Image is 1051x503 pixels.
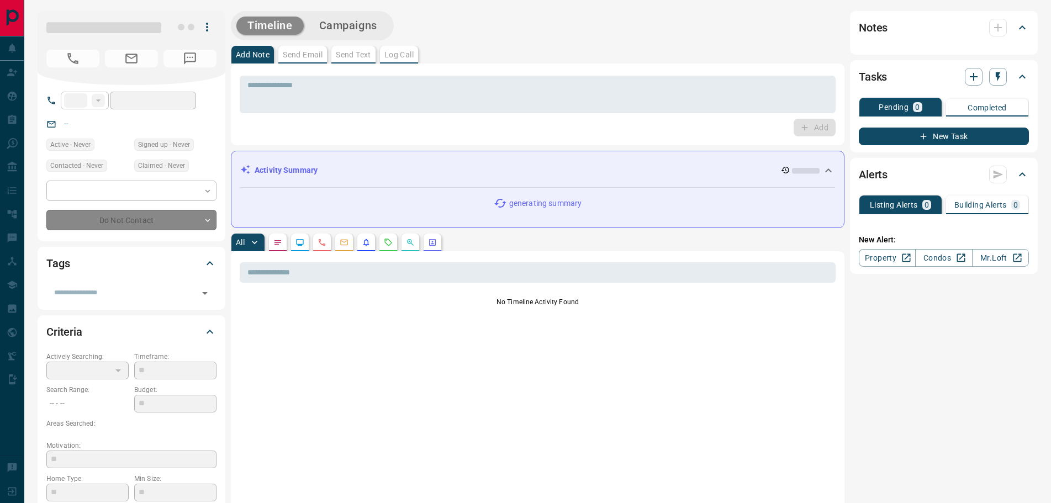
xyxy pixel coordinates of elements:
p: No Timeline Activity Found [240,297,836,307]
p: -- - -- [46,395,129,413]
span: No Number [46,50,99,67]
a: -- [64,119,68,128]
p: Completed [968,104,1007,112]
p: Min Size: [134,474,216,484]
span: Claimed - Never [138,160,185,171]
button: Timeline [236,17,304,35]
p: Activity Summary [255,165,318,176]
p: 0 [915,103,920,111]
svg: Calls [318,238,326,247]
h2: Alerts [859,166,888,183]
div: Criteria [46,319,216,345]
p: Actively Searching: [46,352,129,362]
svg: Notes [273,238,282,247]
div: Do Not Contact [46,210,216,230]
p: All [236,239,245,246]
p: Building Alerts [954,201,1007,209]
span: No Email [105,50,158,67]
svg: Requests [384,238,393,247]
div: Tags [46,250,216,277]
div: Activity Summary [240,160,835,181]
span: Contacted - Never [50,160,103,171]
p: Home Type: [46,474,129,484]
p: Listing Alerts [870,201,918,209]
button: Campaigns [308,17,388,35]
h2: Notes [859,19,888,36]
p: Areas Searched: [46,419,216,428]
h2: Criteria [46,323,82,341]
p: New Alert: [859,234,1029,246]
button: Open [197,285,213,301]
span: No Number [163,50,216,67]
p: Search Range: [46,385,129,395]
p: Timeframe: [134,352,216,362]
div: Alerts [859,161,1029,188]
p: 0 [1013,201,1018,209]
p: generating summary [509,198,582,209]
a: Condos [915,249,972,267]
a: Mr.Loft [972,249,1029,267]
p: 0 [925,201,929,209]
span: Signed up - Never [138,139,190,150]
div: Tasks [859,63,1029,90]
p: Budget: [134,385,216,395]
svg: Listing Alerts [362,238,371,247]
svg: Agent Actions [428,238,437,247]
p: Pending [879,103,909,111]
span: Active - Never [50,139,91,150]
p: Add Note [236,51,270,59]
svg: Lead Browsing Activity [295,238,304,247]
h2: Tags [46,255,70,272]
button: New Task [859,128,1029,145]
svg: Emails [340,238,348,247]
div: Notes [859,14,1029,41]
a: Property [859,249,916,267]
svg: Opportunities [406,238,415,247]
h2: Tasks [859,68,887,86]
p: Motivation: [46,441,216,451]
